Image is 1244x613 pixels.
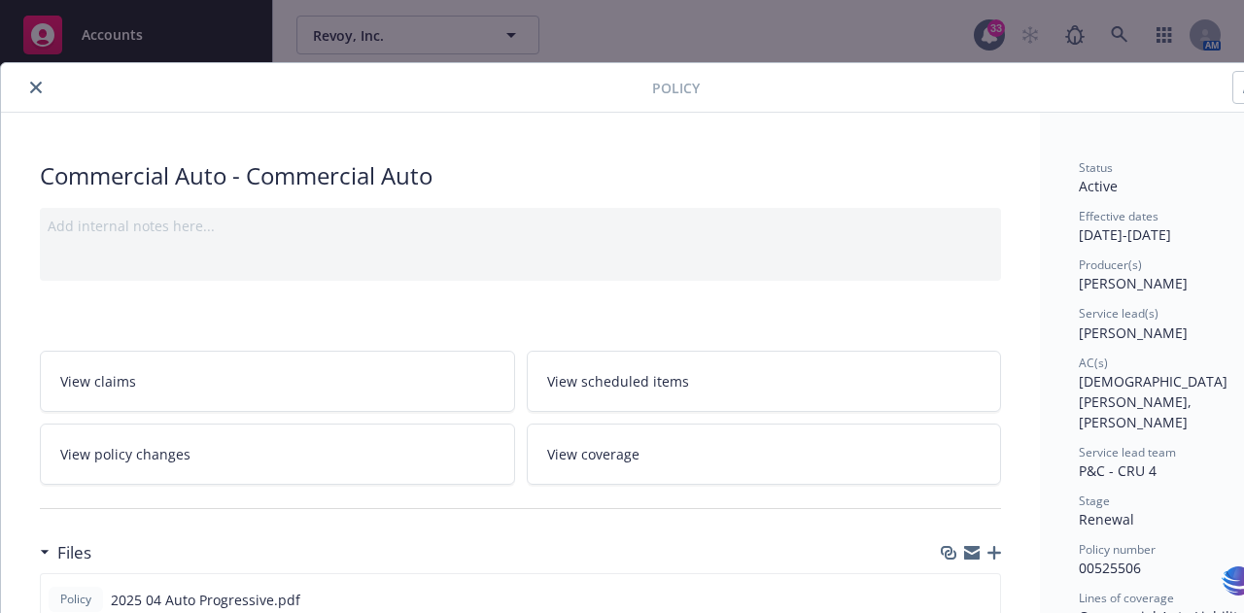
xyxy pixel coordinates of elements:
span: View scheduled items [547,371,689,392]
span: Policy [56,591,95,608]
span: Stage [1079,493,1110,509]
span: 00525506 [1079,559,1141,577]
button: close [24,76,48,99]
span: P&C - CRU 4 [1079,461,1157,480]
span: Status [1079,159,1113,176]
span: View claims [60,371,136,392]
button: download file [944,590,959,610]
span: Service lead(s) [1079,305,1158,322]
span: Effective dates [1079,208,1158,224]
span: [PERSON_NAME] [1079,324,1188,342]
a: View scheduled items [527,351,1002,412]
div: Files [40,540,91,565]
a: View policy changes [40,424,515,485]
span: Policy number [1079,541,1156,558]
span: 2025 04 Auto Progressive.pdf [111,590,300,610]
span: Active [1079,177,1118,195]
span: Policy [652,78,700,98]
div: Add internal notes here... [48,216,993,236]
h3: Files [57,540,91,565]
a: View claims [40,351,515,412]
span: View policy changes [60,444,190,464]
button: preview file [975,590,992,610]
span: View coverage [547,444,639,464]
span: [PERSON_NAME] [1079,274,1188,292]
span: Lines of coverage [1079,590,1174,606]
div: Commercial Auto - Commercial Auto [40,159,1001,192]
span: Renewal [1079,510,1134,528]
span: [DEMOGRAPHIC_DATA][PERSON_NAME], [PERSON_NAME] [1079,372,1227,431]
span: Service lead team [1079,444,1176,460]
span: Producer(s) [1079,256,1142,273]
span: AC(s) [1079,355,1108,371]
a: View coverage [527,424,1002,485]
